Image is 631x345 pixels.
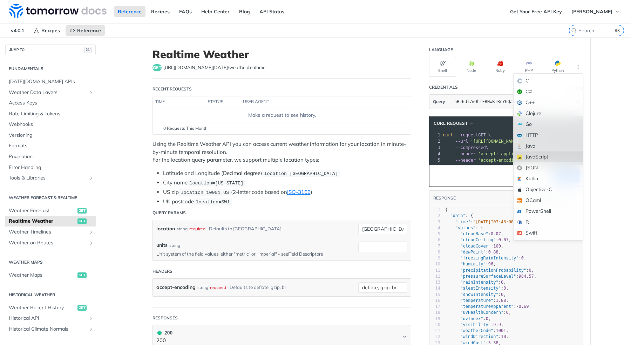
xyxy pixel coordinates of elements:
[7,25,28,36] span: v4.0.1
[514,162,583,173] div: JSON
[445,244,503,249] span: : ,
[445,322,503,327] span: : ,
[451,95,574,109] input: apikey
[458,57,485,77] button: Node
[429,151,441,157] div: 4
[445,274,536,279] span: : ,
[5,324,96,334] a: Historical Climate NormalsShow subpages for Historical Climate Normals
[9,142,94,149] span: Formats
[450,213,465,218] span: "data"
[157,331,162,335] span: 200
[88,240,94,246] button: Show subpages for Weather on Routes
[445,250,501,255] span: : ,
[514,184,583,195] div: Objective-C
[571,28,577,33] svg: Search
[429,95,449,109] button: Query
[487,57,514,77] button: Ruby
[429,219,440,225] div: 3
[156,224,175,234] label: location
[573,62,583,72] button: More Languages
[163,198,411,206] li: UK postcode
[460,231,488,236] span: "cloudBase"
[5,162,96,173] a: Error Handling
[460,322,491,327] span: "visibility"
[429,132,441,138] div: 1
[163,188,411,196] li: US zip (2-letter code based on )
[478,158,569,163] span: 'accept-encoding: deflate, gzip, br'
[9,121,94,128] span: Webhooks
[197,6,233,17] a: Help Center
[429,322,440,328] div: 20
[519,274,534,279] span: 984.57
[429,268,440,273] div: 11
[455,225,476,230] span: "values"
[445,256,526,261] span: : ,
[503,286,506,291] span: 0
[210,282,226,292] div: required
[445,207,448,212] span: {
[230,282,286,292] div: Defaults to deflate, gzip, br
[66,25,105,36] a: Reference
[460,237,496,242] span: "cloudCeiling"
[445,316,491,321] span: : ,
[529,268,531,273] span: 0
[152,210,186,216] div: Query Params
[515,57,542,77] button: PHP
[5,227,96,237] a: Weather TimelinesShow subpages for Weather Timelines
[9,218,76,225] span: Realtime Weather
[460,262,486,266] span: "humidity"
[5,119,96,130] a: Webhooks
[429,157,441,163] div: 5
[5,238,96,248] a: Weather on RoutesShow subpages for Weather on Routes
[514,173,583,184] div: Kotlin
[429,237,440,243] div: 6
[514,228,583,238] div: Swift
[514,141,583,151] div: Java
[455,133,478,137] span: --request
[177,224,188,234] div: string
[9,175,87,182] span: Tools & Libraries
[429,249,440,255] div: 8
[429,310,440,316] div: 18
[429,57,456,77] button: Shell
[88,316,94,321] button: Show subpages for Historical API
[433,171,443,181] button: Copy to clipboard
[5,141,96,151] a: Formats
[568,6,624,17] button: [PERSON_NAME]
[429,243,440,249] div: 7
[460,304,514,309] span: "temperatureApparent"
[516,304,518,309] span: -
[5,173,96,183] a: Tools & LibrariesShow subpages for Tools & Libraries
[501,334,506,339] span: 10
[9,229,87,236] span: Weather Timelines
[196,199,230,205] span: location=SW1
[30,25,64,36] a: Recipes
[209,224,281,234] div: Defaults to [GEOGRAPHIC_DATA]
[445,237,511,242] span: : ,
[473,219,519,224] span: "[DATE]T07:48:00Z"
[5,195,96,201] h2: Weather Forecast & realtime
[455,151,476,156] span: --header
[445,268,534,273] span: : ,
[9,164,94,171] span: Error Handling
[445,231,503,236] span: : ,
[445,213,473,218] span: : {
[156,329,172,337] div: 200
[443,133,453,137] span: curl
[152,268,172,275] div: Headers
[429,47,453,53] div: Language
[156,282,196,292] label: accept-encoding
[235,6,254,17] a: Blog
[521,256,524,261] span: 0
[9,4,107,18] img: Tomorrow.io Weather API Docs
[9,315,87,322] span: Historical API
[498,237,509,242] span: 0.07
[514,86,583,97] div: C#
[5,130,96,141] a: Versioning
[429,84,458,90] div: Credentials
[402,334,407,339] svg: Chevron
[5,109,96,119] a: Rate Limiting & Tokens
[429,285,440,291] div: 14
[77,218,87,224] span: get
[5,45,96,55] button: JUMP TO⌘/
